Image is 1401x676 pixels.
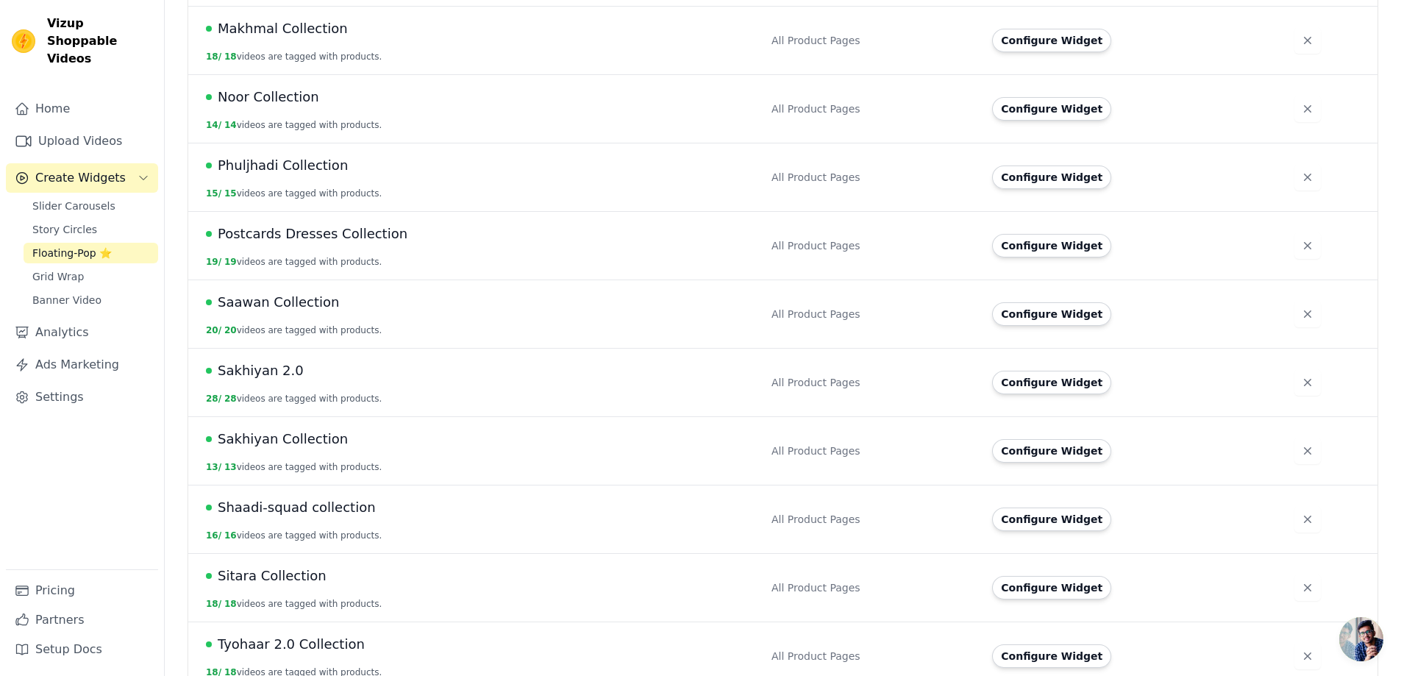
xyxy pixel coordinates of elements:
[24,266,158,287] a: Grid Wrap
[32,293,101,307] span: Banner Video
[992,97,1111,121] button: Configure Widget
[224,51,237,62] span: 18
[6,605,158,635] a: Partners
[206,51,221,62] span: 18 /
[224,188,237,199] span: 15
[218,429,348,449] span: Sakhiyan Collection
[1294,96,1321,122] button: Delete widget
[771,444,974,458] div: All Product Pages
[218,292,339,313] span: Saawan Collection
[206,94,212,100] span: Live Published
[771,375,974,390] div: All Product Pages
[206,120,221,130] span: 14 /
[24,290,158,310] a: Banner Video
[6,318,158,347] a: Analytics
[1294,506,1321,533] button: Delete widget
[206,231,212,237] span: Live Published
[32,269,84,284] span: Grid Wrap
[206,325,221,335] span: 20 /
[6,127,158,156] a: Upload Videos
[206,436,212,442] span: Live Published
[771,238,974,253] div: All Product Pages
[1294,369,1321,396] button: Delete widget
[224,120,237,130] span: 14
[206,324,382,336] button: 20/ 20videos are tagged with products.
[224,394,237,404] span: 28
[206,51,382,63] button: 18/ 18videos are tagged with products.
[1339,617,1383,661] div: Open chat
[206,599,221,609] span: 18 /
[771,649,974,663] div: All Product Pages
[6,383,158,412] a: Settings
[206,461,382,473] button: 13/ 13videos are tagged with products.
[206,530,221,541] span: 16 /
[1294,301,1321,327] button: Delete widget
[992,371,1111,394] button: Configure Widget
[992,508,1111,531] button: Configure Widget
[24,219,158,240] a: Story Circles
[47,15,152,68] span: Vizup Shoppable Videos
[224,599,237,609] span: 18
[206,393,382,405] button: 28/ 28videos are tagged with products.
[206,641,212,647] span: Live Published
[992,439,1111,463] button: Configure Widget
[206,573,212,579] span: Live Published
[206,505,212,510] span: Live Published
[218,360,304,381] span: Sakhiyan 2.0
[1294,438,1321,464] button: Delete widget
[206,119,382,131] button: 14/ 14videos are tagged with products.
[992,576,1111,599] button: Configure Widget
[206,299,212,305] span: Live Published
[218,634,365,655] span: Tyohaar 2.0 Collection
[771,33,974,48] div: All Product Pages
[771,307,974,321] div: All Product Pages
[1294,574,1321,601] button: Delete widget
[206,257,221,267] span: 19 /
[218,18,348,39] span: Makhmal Collection
[771,580,974,595] div: All Product Pages
[992,234,1111,257] button: Configure Widget
[6,350,158,380] a: Ads Marketing
[6,163,158,193] button: Create Widgets
[206,462,221,472] span: 13 /
[206,188,382,199] button: 15/ 15videos are tagged with products.
[6,635,158,664] a: Setup Docs
[224,257,237,267] span: 19
[206,530,382,541] button: 16/ 16videos are tagged with products.
[206,598,382,610] button: 18/ 18videos are tagged with products.
[6,576,158,605] a: Pricing
[224,462,237,472] span: 13
[224,325,237,335] span: 20
[206,163,212,168] span: Live Published
[218,497,376,518] span: Shaadi-squad collection
[992,166,1111,189] button: Configure Widget
[218,224,407,244] span: Postcards Dresses Collection
[1294,164,1321,191] button: Delete widget
[1294,643,1321,669] button: Delete widget
[32,246,112,260] span: Floating-Pop ⭐
[6,94,158,124] a: Home
[206,26,212,32] span: Live Published
[206,188,221,199] span: 15 /
[32,199,115,213] span: Slider Carousels
[992,302,1111,326] button: Configure Widget
[218,87,319,107] span: Noor Collection
[12,29,35,53] img: Vizup
[771,102,974,116] div: All Product Pages
[992,644,1111,668] button: Configure Widget
[206,368,212,374] span: Live Published
[218,155,348,176] span: Phuljhadi Collection
[24,196,158,216] a: Slider Carousels
[992,29,1111,52] button: Configure Widget
[32,222,97,237] span: Story Circles
[771,170,974,185] div: All Product Pages
[771,512,974,527] div: All Product Pages
[218,566,327,586] span: Sitara Collection
[1294,27,1321,54] button: Delete widget
[224,530,237,541] span: 16
[206,256,382,268] button: 19/ 19videos are tagged with products.
[24,243,158,263] a: Floating-Pop ⭐
[206,394,221,404] span: 28 /
[1294,232,1321,259] button: Delete widget
[35,169,126,187] span: Create Widgets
